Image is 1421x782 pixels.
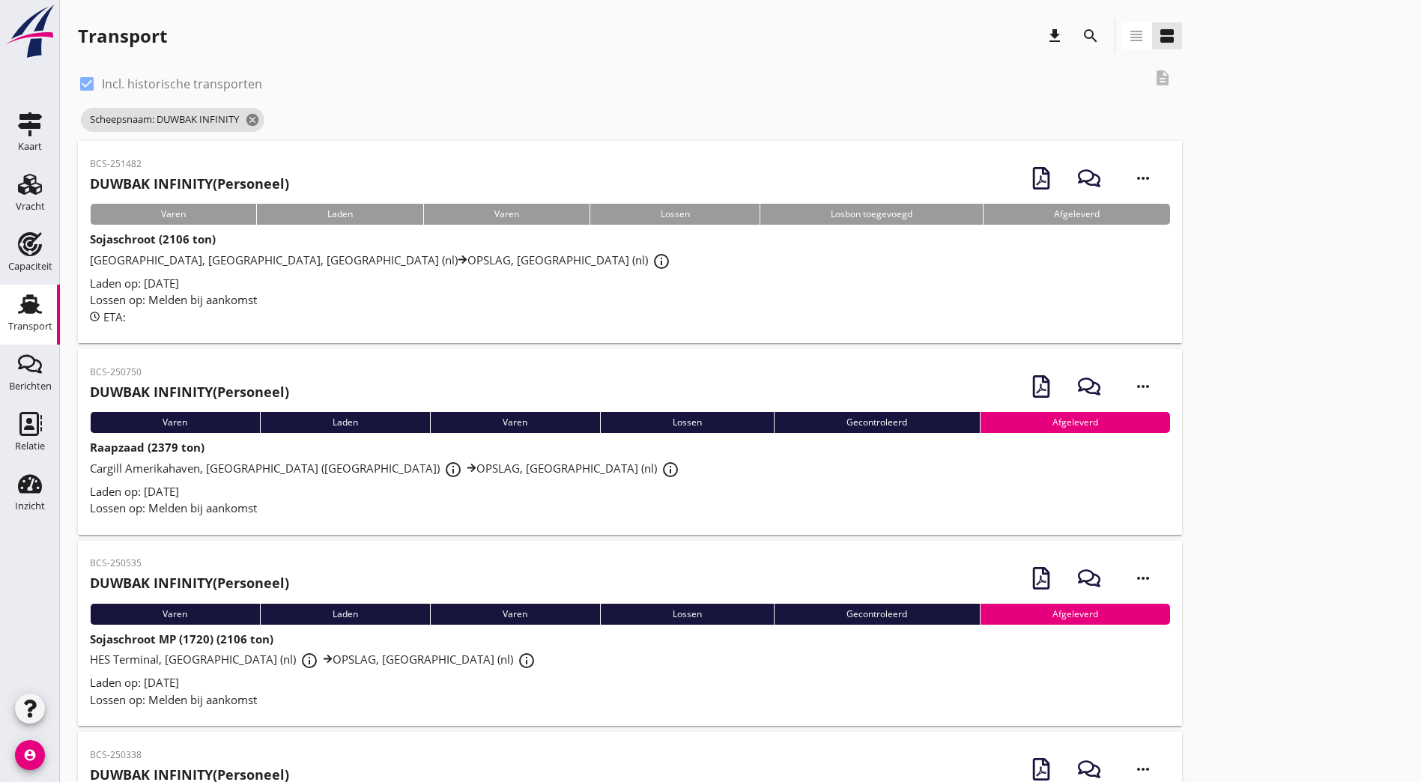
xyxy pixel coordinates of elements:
p: BCS-250535 [90,557,289,570]
div: Laden [260,604,431,625]
i: more_horiz [1122,366,1164,407]
i: info_outline [444,461,462,479]
div: Varen [90,204,256,225]
a: BCS-250535DUWBAK INFINITY(Personeel)VarenLadenVarenLossenGecontroleerdAfgeleverdSojaschroot MP (1... [78,541,1182,727]
span: Laden op: [DATE] [90,675,179,690]
i: info_outline [300,652,318,670]
a: BCS-250750DUWBAK INFINITY(Personeel)VarenLadenVarenLossenGecontroleerdAfgeleverdRaapzaad (2379 to... [78,349,1182,535]
div: Inzicht [15,501,45,511]
i: more_horiz [1122,557,1164,599]
div: Laden [260,412,431,433]
span: Lossen op: Melden bij aankomst [90,500,257,515]
div: Lossen [600,412,775,433]
p: BCS-250338 [90,748,289,762]
i: info_outline [652,252,670,270]
div: Losbon toegevoegd [760,204,983,225]
i: more_horiz [1122,157,1164,199]
div: Afgeleverd [980,604,1171,625]
a: BCS-251482DUWBAK INFINITY(Personeel)VarenLadenVarenLossenLosbon toegevoegdAfgeleverdSojaschroot (... [78,141,1182,343]
div: Relatie [15,441,45,451]
div: Varen [430,604,600,625]
span: Lossen op: Melden bij aankomst [90,292,257,307]
i: info_outline [518,652,536,670]
i: info_outline [661,461,679,479]
span: Scheepsnaam: DUWBAK INFINITY [81,108,264,132]
span: ETA: [103,309,126,324]
div: Varen [90,412,260,433]
div: Vracht [16,201,45,211]
div: Varen [423,204,590,225]
div: Transport [78,24,167,48]
div: Lossen [600,604,775,625]
h2: (Personeel) [90,174,289,194]
div: Transport [8,321,52,331]
span: Laden op: [DATE] [90,276,179,291]
div: Varen [430,412,600,433]
strong: DUWBAK INFINITY [90,574,213,592]
p: BCS-251482 [90,157,289,171]
div: Afgeleverd [983,204,1170,225]
strong: Sojaschroot MP (1720) (2106 ton) [90,631,273,646]
label: Incl. historische transporten [102,76,262,91]
span: Cargill Amerikahaven, [GEOGRAPHIC_DATA] ([GEOGRAPHIC_DATA]) OPSLAG, [GEOGRAPHIC_DATA] (nl) [90,461,684,476]
strong: DUWBAK INFINITY [90,175,213,193]
p: BCS-250750 [90,366,289,379]
div: Gecontroleerd [774,412,980,433]
strong: DUWBAK INFINITY [90,383,213,401]
i: view_agenda [1158,27,1176,45]
h2: (Personeel) [90,382,289,402]
h2: (Personeel) [90,573,289,593]
div: Varen [90,604,260,625]
span: Laden op: [DATE] [90,484,179,499]
strong: Sojaschroot (2106 ton) [90,231,216,246]
div: Lossen [590,204,760,225]
div: Berichten [9,381,52,391]
img: logo-small.a267ee39.svg [3,4,57,59]
i: view_headline [1127,27,1145,45]
div: Capaciteit [8,261,52,271]
i: account_circle [15,740,45,770]
i: download [1046,27,1064,45]
div: Laden [256,204,423,225]
i: search [1082,27,1100,45]
span: [GEOGRAPHIC_DATA], [GEOGRAPHIC_DATA], [GEOGRAPHIC_DATA] (nl) OPSLAG, [GEOGRAPHIC_DATA] (nl) [90,252,675,267]
span: Lossen op: Melden bij aankomst [90,692,257,707]
div: Kaart [18,142,42,151]
i: cancel [245,112,260,127]
div: Afgeleverd [980,412,1171,433]
span: HES Terminal, [GEOGRAPHIC_DATA] (nl) OPSLAG, [GEOGRAPHIC_DATA] (nl) [90,652,540,667]
div: Gecontroleerd [774,604,980,625]
strong: Raapzaad (2379 ton) [90,440,204,455]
